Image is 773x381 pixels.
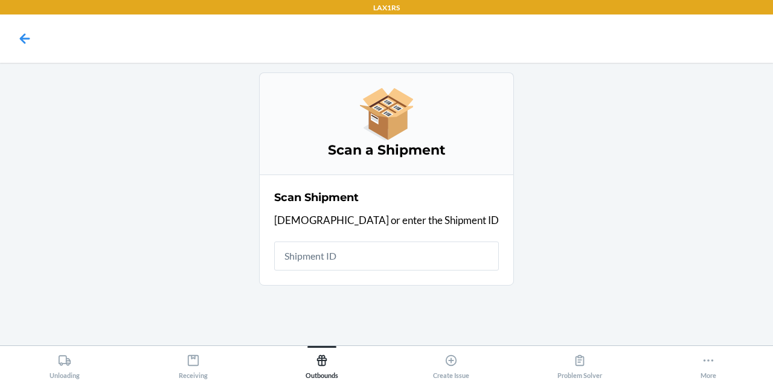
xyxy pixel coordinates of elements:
button: Receiving [129,346,257,379]
div: Unloading [50,349,80,379]
input: Shipment ID [274,242,499,271]
button: Outbounds [258,346,386,379]
button: More [644,346,773,379]
div: Problem Solver [557,349,602,379]
div: More [701,349,716,379]
div: Receiving [179,349,208,379]
p: [DEMOGRAPHIC_DATA] or enter the Shipment ID [274,213,499,228]
button: Problem Solver [515,346,644,379]
p: LAX1RS [373,2,400,13]
h3: Scan a Shipment [274,141,499,160]
h2: Scan Shipment [274,190,359,205]
div: Create Issue [433,349,469,379]
button: Create Issue [386,346,515,379]
div: Outbounds [306,349,338,379]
